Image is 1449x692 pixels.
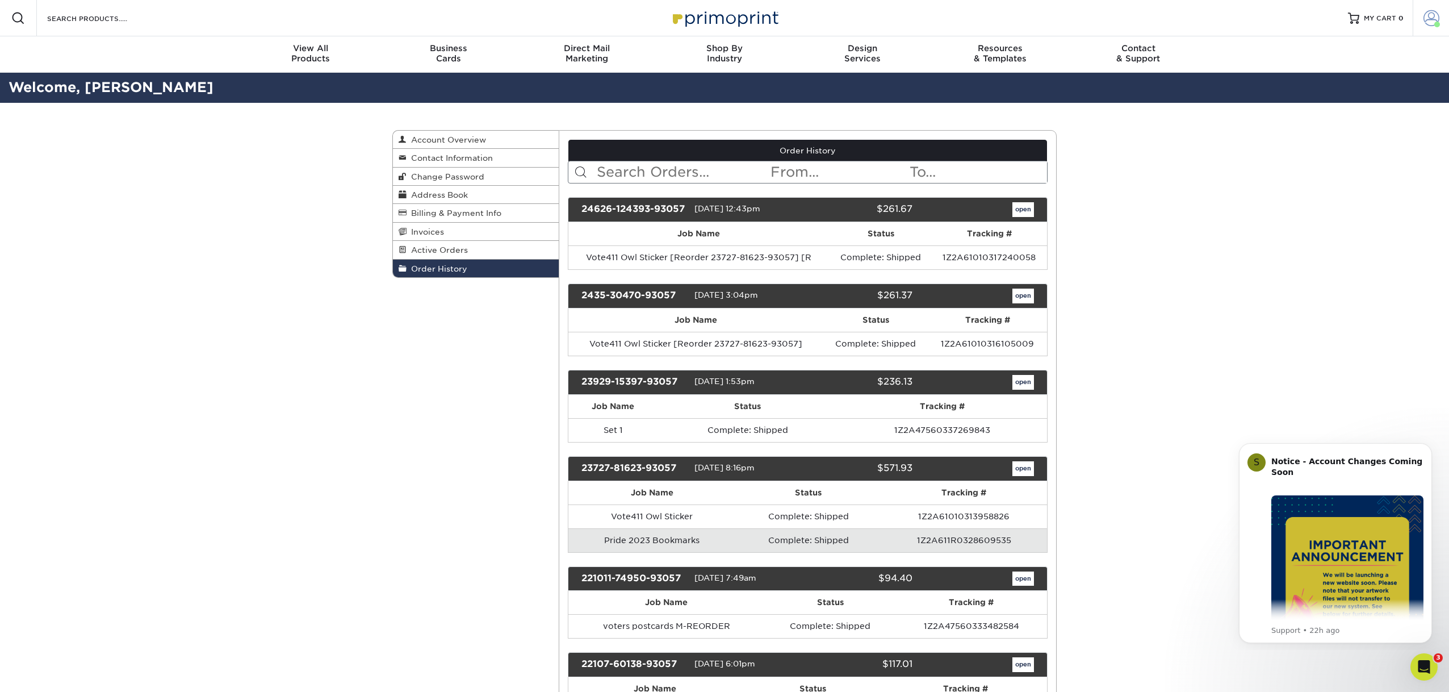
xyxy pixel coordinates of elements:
[596,161,770,183] input: Search Orders...
[799,461,920,476] div: $571.93
[694,377,755,386] span: [DATE] 1:53pm
[823,332,928,356] td: Complete: Shipped
[799,572,920,586] div: $94.40
[823,309,928,332] th: Status
[668,6,781,30] img: Primoprint
[407,227,444,236] span: Invoices
[928,332,1047,356] td: 1Z2A61010316105009
[518,43,656,64] div: Marketing
[931,43,1069,64] div: & Templates
[568,395,658,418] th: Job Name
[407,135,486,144] span: Account Overview
[694,463,755,472] span: [DATE] 8:16pm
[1069,36,1207,73] a: Contact& Support
[656,43,794,53] span: Shop By
[656,36,794,73] a: Shop ByIndustry
[1012,461,1034,476] a: open
[931,43,1069,53] span: Resources
[656,43,794,64] div: Industry
[1434,653,1443,662] span: 3
[793,36,931,73] a: DesignServices
[407,209,501,218] span: Billing & Payment Info
[881,528,1047,552] td: 1Z2A611R0328609535
[1012,657,1034,672] a: open
[736,528,881,552] td: Complete: Shipped
[736,505,881,528] td: Complete: Shipped
[568,245,830,269] td: Vote411 Owl Sticker [Reorder 23727-81623-93057] [R
[573,289,694,303] div: 2435-30470-93057
[830,222,931,245] th: Status
[928,309,1047,332] th: Tracking #
[694,573,756,582] span: [DATE] 7:49am
[573,375,694,390] div: 23929-15397-93057
[1012,289,1034,303] a: open
[837,418,1047,442] td: 1Z2A47560337269843
[393,168,559,186] a: Change Password
[568,481,736,505] th: Job Name
[932,245,1047,269] td: 1Z2A61010317240058
[46,11,157,25] input: SEARCH PRODUCTS.....
[799,202,920,217] div: $261.67
[799,375,920,390] div: $236.13
[573,202,694,217] div: 24626-124393-93057
[931,36,1069,73] a: Resources& Templates
[568,332,824,356] td: Vote411 Owl Sticker [Reorder 23727-81623-93057]
[1069,43,1207,53] span: Contact
[568,140,1048,161] a: Order History
[765,591,895,614] th: Status
[380,43,518,64] div: Cards
[568,505,736,528] td: Vote411 Owl Sticker
[908,161,1047,183] input: To...
[932,222,1047,245] th: Tracking #
[407,245,468,255] span: Active Orders
[242,43,380,53] span: View All
[793,43,931,53] span: Design
[393,241,559,259] a: Active Orders
[658,395,837,418] th: Status
[573,461,694,476] div: 23727-81623-93057
[407,172,484,181] span: Change Password
[1398,14,1404,22] span: 0
[793,43,931,64] div: Services
[881,505,1047,528] td: 1Z2A61010313958826
[573,657,694,672] div: 22107-60138-93057
[694,660,755,669] span: [DATE] 6:01pm
[380,43,518,53] span: Business
[881,481,1047,505] th: Tracking #
[568,222,830,245] th: Job Name
[1012,572,1034,586] a: open
[765,614,895,638] td: Complete: Shipped
[1012,202,1034,217] a: open
[518,36,656,73] a: Direct MailMarketing
[769,161,908,183] input: From...
[1012,375,1034,390] a: open
[393,260,559,277] a: Order History
[393,223,559,241] a: Invoices
[393,186,559,204] a: Address Book
[568,418,658,442] td: Set 1
[573,572,694,586] div: 221011-74950-93057
[1222,433,1449,650] iframe: Intercom notifications message
[799,289,920,303] div: $261.37
[658,418,837,442] td: Complete: Shipped
[518,43,656,53] span: Direct Mail
[242,36,380,73] a: View AllProducts
[407,190,468,199] span: Address Book
[837,395,1047,418] th: Tracking #
[568,614,765,638] td: voters postcards M-REORDER
[895,614,1047,638] td: 1Z2A47560333482584
[568,528,736,552] td: Pride 2023 Bookmarks
[393,131,559,149] a: Account Overview
[568,591,765,614] th: Job Name
[799,657,920,672] div: $117.01
[1069,43,1207,64] div: & Support
[830,245,931,269] td: Complete: Shipped
[895,591,1047,614] th: Tracking #
[694,290,758,299] span: [DATE] 3:04pm
[407,264,467,273] span: Order History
